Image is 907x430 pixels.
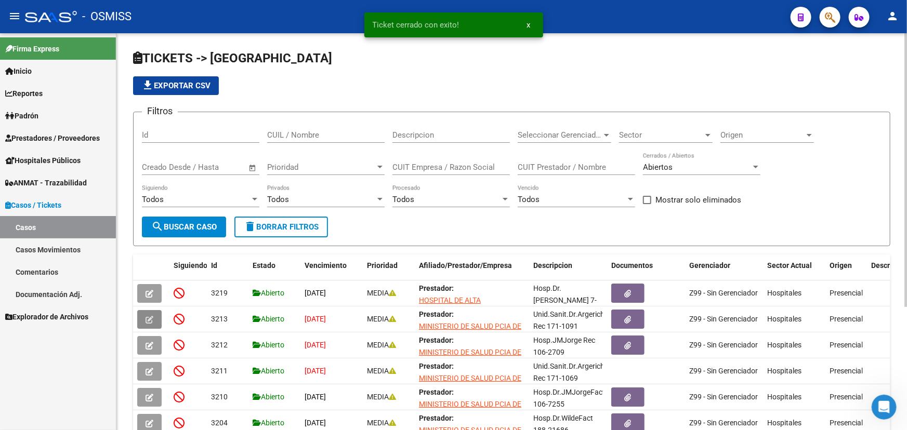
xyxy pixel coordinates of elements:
span: Presencial [830,315,863,323]
span: Abierto [253,289,284,297]
mat-icon: menu [8,10,21,22]
span: Z99 - Sin Gerenciador [689,393,758,401]
span: Borrar Filtros [244,222,319,232]
span: Todos [142,195,164,204]
datatable-header-cell: Origen [825,254,867,289]
span: Sector [619,130,703,140]
span: 3219 [211,289,228,297]
span: Todos [267,195,289,204]
span: ANMAT - Trazabilidad [5,177,87,189]
span: [DATE] [305,341,326,349]
span: 3212 [211,341,228,349]
span: Abiertos [643,163,673,172]
span: Hosp.JMJorge Rec 106-2709 [533,336,595,356]
strong: Prestador: [419,336,454,344]
span: Presencial [830,393,863,401]
input: Fecha inicio [142,163,184,172]
span: Hosp.Dr.[PERSON_NAME] 7-8397 [533,284,597,316]
span: MINISTERIO DE SALUD PCIA DE BS AS [419,374,521,394]
span: Ticket cerrado con exito! [373,20,459,30]
span: Z99 - Sin Gerenciador [689,289,758,297]
span: Documentos [611,261,653,270]
span: Presencial [830,367,863,375]
span: MEDIA [367,315,396,323]
span: Hosp.Dr.JMJorgeFact 106-7255 [533,388,605,408]
datatable-header-cell: Id [207,254,248,289]
span: MINISTERIO DE SALUD PCIA DE BS AS [419,348,521,368]
span: Hospitales [767,393,801,401]
span: 3210 [211,393,228,401]
iframe: Intercom live chat [872,395,897,420]
span: Prestadores / Proveedores [5,132,100,144]
span: Siguiendo [174,261,207,270]
span: Padrón [5,110,38,122]
span: Presencial [830,419,863,427]
button: Open calendar [247,162,259,174]
span: Reportes [5,88,43,99]
span: Presencial [830,341,863,349]
datatable-header-cell: Gerenciador [685,254,763,289]
span: Abierto [253,393,284,401]
span: Origen [830,261,852,270]
span: MEDIA [367,419,396,427]
button: Exportar CSV [133,76,219,95]
strong: Prestador: [419,388,454,396]
mat-icon: person [886,10,899,22]
button: Borrar Filtros [234,217,328,237]
span: Exportar CSV [141,81,211,90]
datatable-header-cell: Descripcion [529,254,607,289]
span: MEDIA [367,367,396,375]
strong: Prestador: [419,362,454,370]
datatable-header-cell: Prioridad [363,254,415,289]
datatable-header-cell: Estado [248,254,300,289]
datatable-header-cell: Documentos [607,254,685,289]
span: MEDIA [367,341,396,349]
span: Z99 - Sin Gerenciador [689,315,758,323]
span: Z99 - Sin Gerenciador [689,419,758,427]
span: x [527,20,531,30]
span: Unid.Sanit.Dr.Argerich Rec 171-1069 [533,362,604,382]
span: TICKETS -> [GEOGRAPHIC_DATA] [133,51,332,65]
span: Hospitales [767,289,801,297]
span: MINISTERIO DE SALUD PCIA DE BS AS [419,400,521,420]
span: [DATE] [305,289,326,297]
span: Origen [720,130,805,140]
span: Descripcion [533,261,572,270]
span: Hospitales [767,341,801,349]
button: Buscar Caso [142,217,226,237]
span: [DATE] [305,393,326,401]
h3: Filtros [142,104,178,118]
datatable-header-cell: Siguiendo [169,254,207,289]
datatable-header-cell: Afiliado/Prestador/Empresa [415,254,529,289]
span: MEDIA [367,393,396,401]
span: Presencial [830,289,863,297]
span: Abierto [253,341,284,349]
span: Prioridad [367,261,398,270]
button: x [519,16,539,34]
span: Abierto [253,315,284,323]
span: Mostrar solo eliminados [655,194,741,206]
strong: Prestador: [419,310,454,318]
span: Z99 - Sin Gerenciador [689,341,758,349]
span: Inicio [5,65,32,77]
span: [DATE] [305,315,326,323]
span: Z99 - Sin Gerenciador [689,367,758,375]
mat-icon: file_download [141,79,154,91]
datatable-header-cell: Sector Actual [763,254,825,289]
mat-icon: delete [244,220,256,233]
mat-icon: search [151,220,164,233]
span: Sector Actual [767,261,812,270]
span: Hospitales [767,419,801,427]
span: [DATE] [305,419,326,427]
span: Casos / Tickets [5,199,61,211]
span: [DATE] [305,367,326,375]
span: HOSPITAL DE ALTA COMPLEJIDAD EN RED EL [PERSON_NAME] [PERSON_NAME] [PERSON_NAME] SERVICIO DE ATEN... [419,296,518,375]
span: 3204 [211,419,228,427]
span: Abierto [253,367,284,375]
span: Gerenciador [689,261,730,270]
span: Todos [518,195,540,204]
span: Unid.Sanit.Dr.Argerich Rec 171-1091 [533,310,604,330]
span: Prioridad [267,163,375,172]
span: Firma Express [5,43,59,55]
span: MEDIA [367,289,396,297]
